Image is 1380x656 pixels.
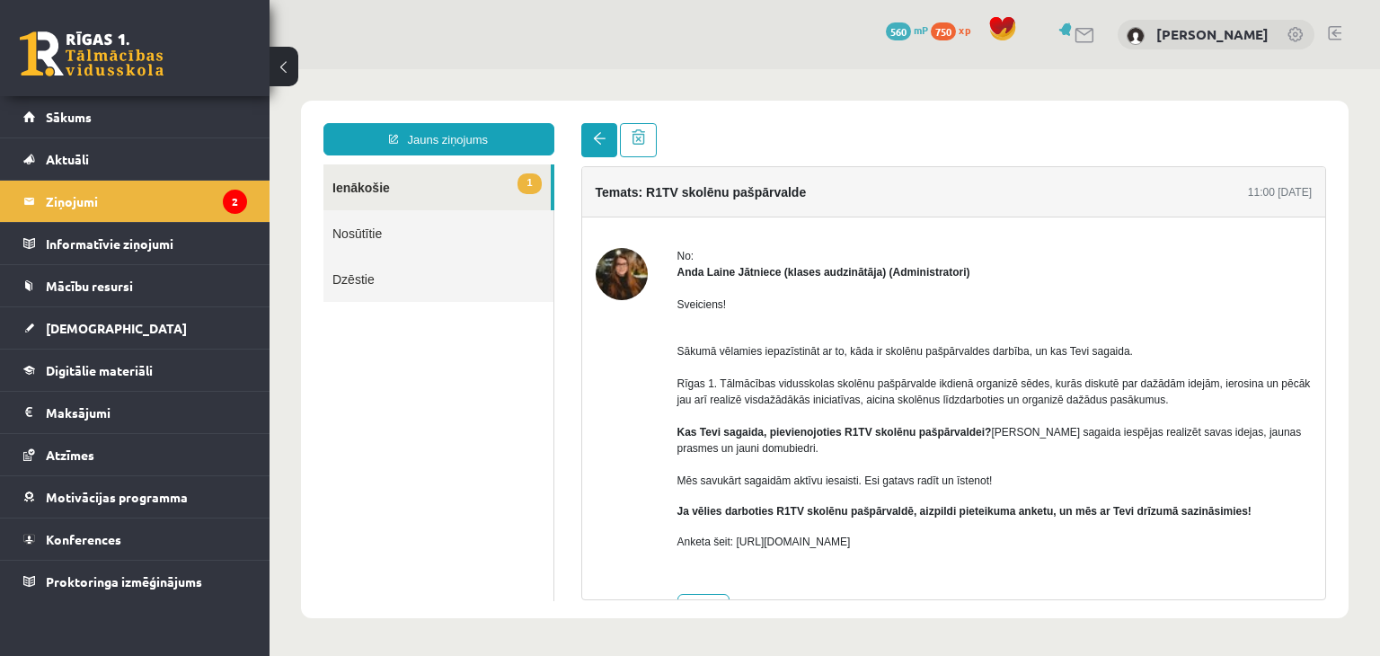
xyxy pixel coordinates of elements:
[46,151,89,167] span: Aktuāli
[23,138,247,180] a: Aktuāli
[248,104,271,125] span: 1
[1127,27,1145,45] img: Angelisa Kuzņecova
[54,95,281,141] a: 1Ienākošie
[23,181,247,222] a: Ziņojumi2
[46,447,94,463] span: Atzīmes
[931,22,956,40] span: 750
[931,22,979,37] a: 750 xp
[23,519,247,560] a: Konferences
[23,392,247,433] a: Maksājumi
[326,179,378,231] img: Anda Laine Jātniece (klases audzinātāja)
[46,320,187,336] span: [DEMOGRAPHIC_DATA]
[408,179,1043,195] div: No:
[408,465,1043,481] p: Anketa šeit: [URL][DOMAIN_NAME]
[23,307,247,349] a: [DEMOGRAPHIC_DATA]
[23,476,247,518] a: Motivācijas programma
[23,223,247,264] a: Informatīvie ziņojumi
[54,187,284,233] a: Dzēstie
[54,54,285,86] a: Jauns ziņojums
[408,525,460,557] a: Atbildēt
[23,434,247,475] a: Atzīmes
[23,96,247,137] a: Sākums
[23,350,247,391] a: Digitālie materiāli
[1156,25,1269,43] a: [PERSON_NAME]
[326,116,537,130] h4: Temats: R1TV skolēnu pašpārvalde
[978,115,1042,131] div: 11:00 [DATE]
[46,531,121,547] span: Konferences
[408,436,982,448] b: Ja vēlies darboties R1TV skolēnu pašpārvaldē, aizpildi pieteikuma anketu, un mēs ar Tevi drīzumā ...
[46,181,247,222] legend: Ziņojumi
[46,109,92,125] span: Sākums
[223,190,247,214] i: 2
[408,357,722,369] strong: Kas Tevi sagaida, pievienojoties R1TV skolēnu pašpārvaldei?
[46,573,202,590] span: Proktoringa izmēģinājums
[46,223,247,264] legend: Informatīvie ziņojumi
[408,197,701,209] strong: Anda Laine Jātniece (klases audzinātāja) (Administratori)
[23,265,247,306] a: Mācību resursi
[886,22,928,37] a: 560 mP
[46,362,153,378] span: Digitālie materiāli
[886,22,911,40] span: 560
[408,227,1043,244] p: Sveiciens!
[54,141,284,187] a: Nosūtītie
[46,489,188,505] span: Motivācijas programma
[959,22,970,37] span: xp
[408,258,1043,420] p: Sākumā vēlamies iepazīstināt ar to, kāda ir skolēnu pašpārvaldes darbība, un kas Tevi sagaida. Rī...
[23,561,247,602] a: Proktoringa izmēģinājums
[46,278,133,294] span: Mācību resursi
[914,22,928,37] span: mP
[46,392,247,433] legend: Maksājumi
[20,31,164,76] a: Rīgas 1. Tālmācības vidusskola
